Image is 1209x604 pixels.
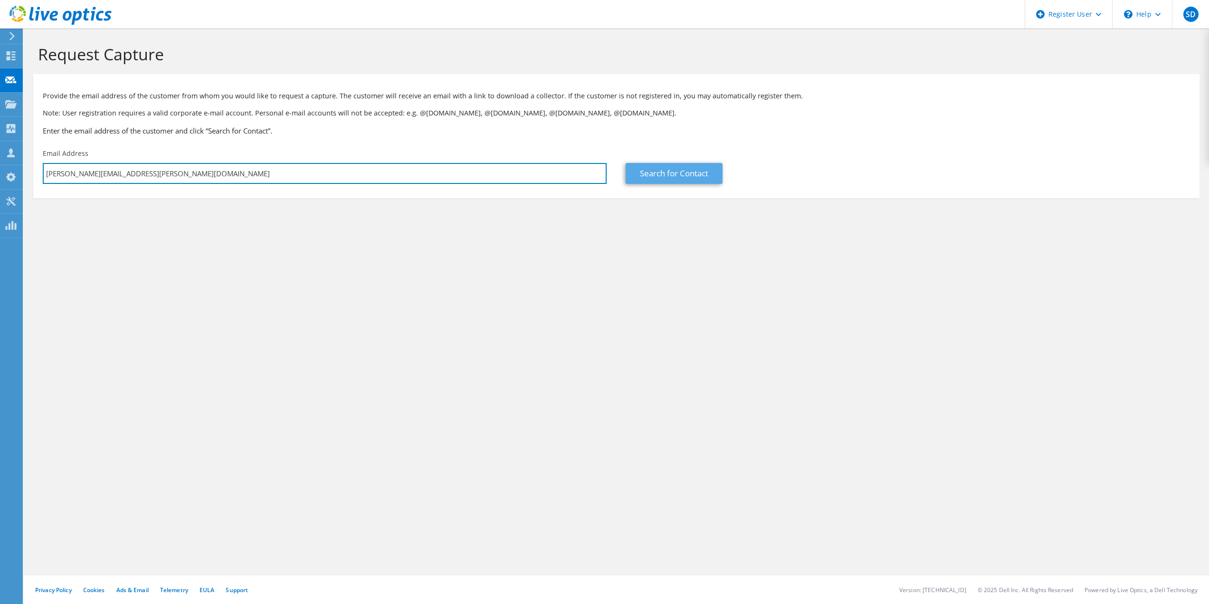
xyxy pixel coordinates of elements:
li: Version: [TECHNICAL_ID] [899,586,966,594]
a: EULA [200,586,214,594]
a: Cookies [83,586,105,594]
li: © 2025 Dell Inc. All Rights Reserved [978,586,1073,594]
h1: Request Capture [38,44,1190,64]
p: Provide the email address of the customer from whom you would like to request a capture. The cust... [43,91,1190,101]
label: Email Address [43,149,88,158]
a: Search for Contact [626,163,723,184]
p: Note: User registration requires a valid corporate e-mail account. Personal e-mail accounts will ... [43,108,1190,118]
li: Powered by Live Optics, a Dell Technology [1085,586,1198,594]
a: Privacy Policy [35,586,72,594]
a: Ads & Email [116,586,149,594]
span: SD [1183,7,1199,22]
a: Support [226,586,248,594]
a: Telemetry [160,586,188,594]
svg: \n [1124,10,1133,19]
h3: Enter the email address of the customer and click “Search for Contact”. [43,125,1190,136]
